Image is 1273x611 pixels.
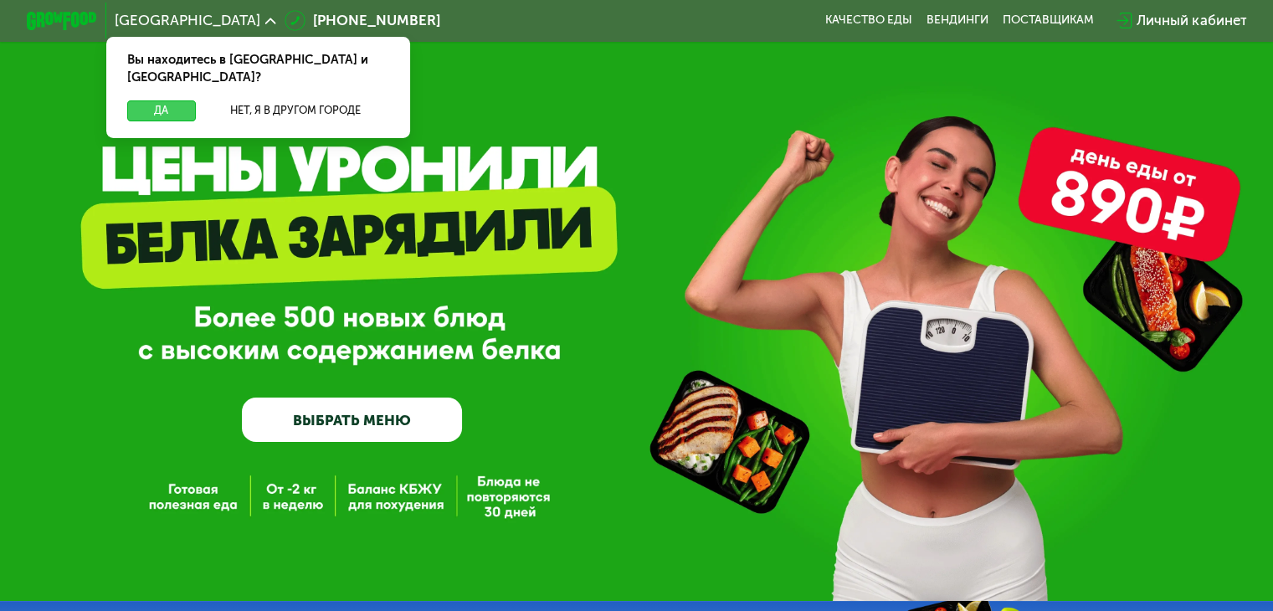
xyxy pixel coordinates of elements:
[1137,10,1246,31] div: Личный кабинет
[203,100,389,121] button: Нет, я в другом городе
[106,37,410,100] div: Вы находитесь в [GEOGRAPHIC_DATA] и [GEOGRAPHIC_DATA]?
[285,10,440,31] a: [PHONE_NUMBER]
[127,100,195,121] button: Да
[242,398,462,442] a: ВЫБРАТЬ МЕНЮ
[115,13,260,28] span: [GEOGRAPHIC_DATA]
[1003,13,1094,28] div: поставщикам
[825,13,912,28] a: Качество еды
[927,13,988,28] a: Вендинги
